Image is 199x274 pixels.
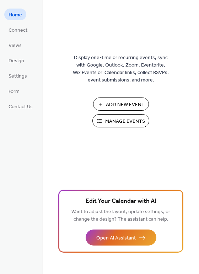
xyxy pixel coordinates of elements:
button: Manage Events [92,114,149,127]
a: Contact Us [4,100,37,112]
button: Open AI Assistant [86,230,156,246]
span: Open AI Assistant [96,235,136,242]
span: Manage Events [105,118,145,125]
a: Design [4,54,28,66]
span: Want to adjust the layout, update settings, or change the design? The assistant can help. [71,207,170,224]
span: Connect [9,27,27,34]
span: Contact Us [9,103,33,111]
span: Add New Event [106,101,145,109]
span: Display one-time or recurring events, sync with Google, Outlook, Zoom, Eventbrite, Wix Events or ... [73,54,169,84]
button: Add New Event [93,98,149,111]
a: Views [4,39,26,51]
a: Form [4,85,24,97]
a: Home [4,9,26,20]
a: Connect [4,24,32,36]
span: Views [9,42,22,49]
span: Design [9,57,24,65]
span: Edit Your Calendar with AI [86,196,156,206]
span: Settings [9,73,27,80]
span: Form [9,88,20,95]
span: Home [9,11,22,19]
a: Settings [4,70,31,81]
